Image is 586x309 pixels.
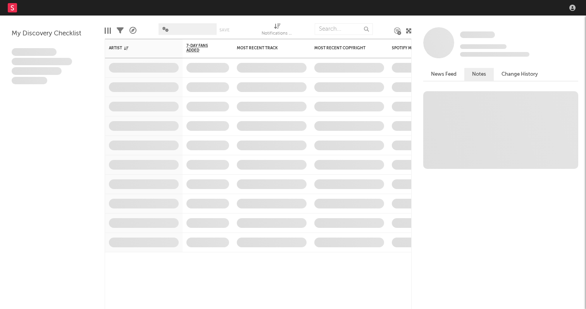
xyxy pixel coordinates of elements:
[105,19,111,42] div: Edit Columns
[315,23,373,35] input: Search...
[460,31,495,38] span: Some Artist
[460,44,507,49] span: Tracking Since: [DATE]
[117,19,124,42] div: Filters
[392,46,450,50] div: Spotify Monthly Listeners
[12,29,93,38] div: My Discovery Checklist
[460,52,529,57] span: 0 fans last week
[186,43,217,53] span: 7-Day Fans Added
[464,68,494,81] button: Notes
[12,58,72,66] span: Integer aliquet in purus et
[129,19,136,42] div: A&R Pipeline
[423,68,464,81] button: News Feed
[494,68,546,81] button: Change History
[314,46,372,50] div: Most Recent Copyright
[237,46,295,50] div: Most Recent Track
[12,67,62,75] span: Praesent ac interdum
[12,48,57,56] span: Lorem ipsum dolor
[12,77,47,85] span: Aliquam viverra
[262,29,293,38] div: Notifications (Artist)
[262,19,293,42] div: Notifications (Artist)
[219,28,229,32] button: Save
[460,31,495,39] a: Some Artist
[109,46,167,50] div: Artist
